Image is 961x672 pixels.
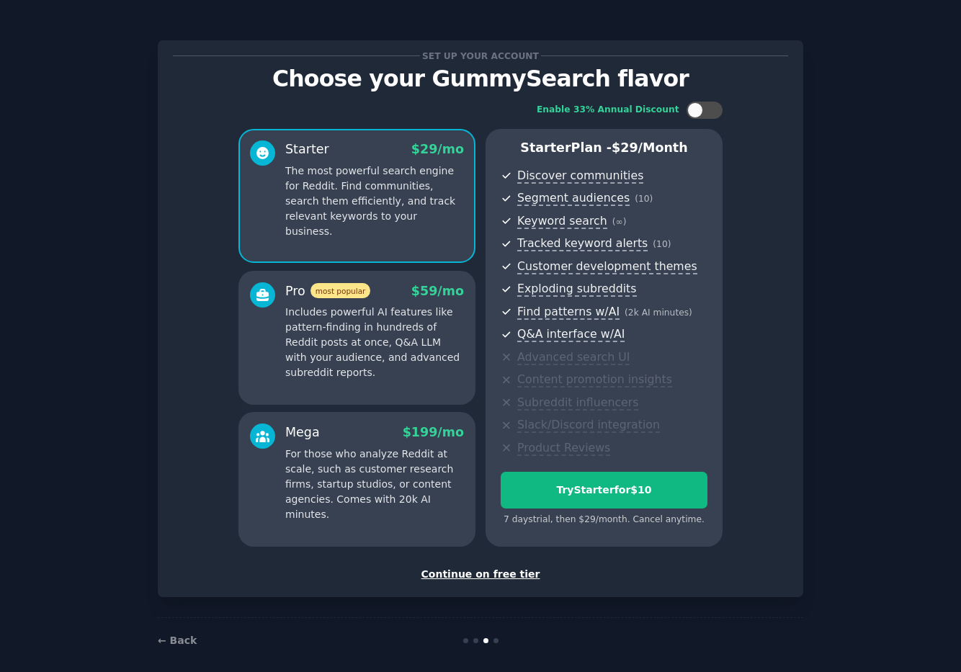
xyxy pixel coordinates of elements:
div: Pro [285,282,370,300]
p: Includes powerful AI features like pattern-finding in hundreds of Reddit posts at once, Q&A LLM w... [285,305,464,380]
span: Tracked keyword alerts [517,236,648,251]
div: Continue on free tier [173,567,788,582]
p: For those who analyze Reddit at scale, such as customer research firms, startup studios, or conte... [285,447,464,522]
span: Customer development themes [517,259,697,274]
span: Set up your account [420,48,542,63]
p: Choose your GummySearch flavor [173,66,788,91]
span: ( 2k AI minutes ) [625,308,692,318]
p: The most powerful search engine for Reddit. Find communities, search them efficiently, and track ... [285,163,464,239]
span: $ 199 /mo [403,425,464,439]
a: ← Back [158,635,197,646]
div: Try Starter for $10 [501,483,707,498]
button: TryStarterfor$10 [501,472,707,509]
div: 7 days trial, then $ 29 /month . Cancel anytime. [501,514,707,527]
span: most popular [310,283,371,298]
span: Q&A interface w/AI [517,327,625,342]
span: ( 10 ) [653,239,671,249]
span: Segment audiences [517,191,630,206]
div: Mega [285,424,320,442]
div: Enable 33% Annual Discount [537,104,679,117]
span: $ 59 /mo [411,284,464,298]
span: $ 29 /mo [411,142,464,156]
div: Starter [285,140,329,158]
span: Subreddit influencers [517,395,638,411]
span: $ 29 /month [612,140,688,155]
span: Keyword search [517,214,607,229]
span: Slack/Discord integration [517,418,660,433]
span: ( ∞ ) [612,217,627,227]
span: Discover communities [517,169,643,184]
span: Exploding subreddits [517,282,636,297]
span: Content promotion insights [517,372,672,387]
span: ( 10 ) [635,194,653,204]
span: Find patterns w/AI [517,305,620,320]
p: Starter Plan - [501,139,707,157]
span: Product Reviews [517,441,610,456]
span: Advanced search UI [517,350,630,365]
